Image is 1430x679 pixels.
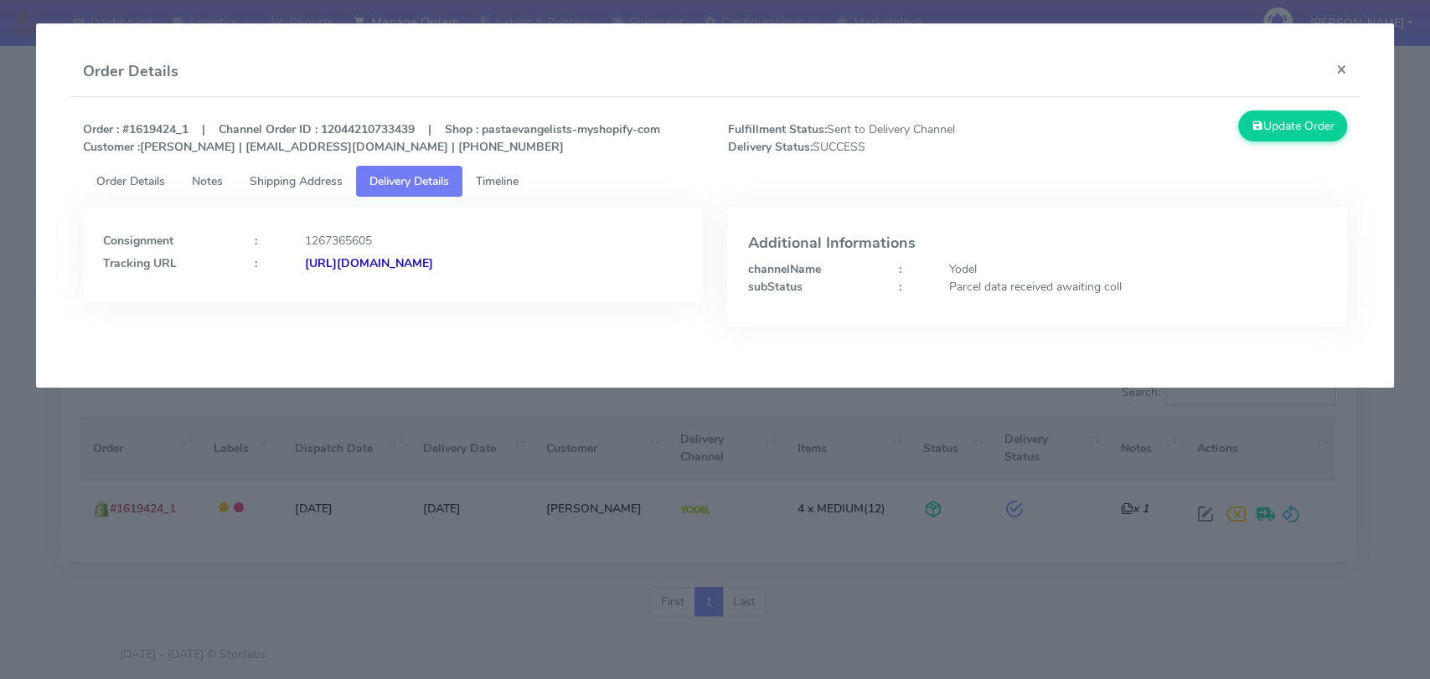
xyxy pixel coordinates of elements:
[899,279,901,295] strong: :
[937,260,1340,278] div: Yodel
[103,255,177,271] strong: Tracking URL
[727,139,812,155] strong: Delivery Status:
[83,166,1347,197] ul: Tabs
[103,233,173,249] strong: Consignment
[369,173,449,189] span: Delivery Details
[192,173,223,189] span: Notes
[1238,111,1347,141] button: Update Order
[747,279,802,295] strong: subStatus
[1323,47,1360,91] button: Close
[747,261,820,277] strong: channelName
[83,139,140,155] strong: Customer :
[255,255,257,271] strong: :
[96,173,165,189] span: Order Details
[255,233,257,249] strong: :
[937,278,1340,296] div: Parcel data received awaiting coll
[305,255,433,271] strong: [URL][DOMAIN_NAME]
[83,60,178,83] h4: Order Details
[727,121,826,137] strong: Fulfillment Status:
[83,121,660,155] strong: Order : #1619424_1 | Channel Order ID : 12044210733439 | Shop : pastaevangelists-myshopify-com [P...
[476,173,519,189] span: Timeline
[715,121,1037,156] span: Sent to Delivery Channel SUCCESS
[250,173,343,189] span: Shipping Address
[899,261,901,277] strong: :
[747,235,1326,252] h4: Additional Informations
[292,232,695,249] div: 1267365605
